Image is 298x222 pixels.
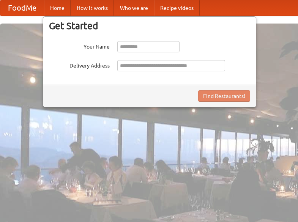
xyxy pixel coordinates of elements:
[114,0,154,16] a: Who we are
[154,0,200,16] a: Recipe videos
[0,0,44,16] a: FoodMe
[49,41,110,50] label: Your Name
[71,0,114,16] a: How it works
[49,60,110,69] label: Delivery Address
[198,90,250,102] button: Find Restaurants!
[49,20,250,31] h3: Get Started
[44,0,71,16] a: Home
